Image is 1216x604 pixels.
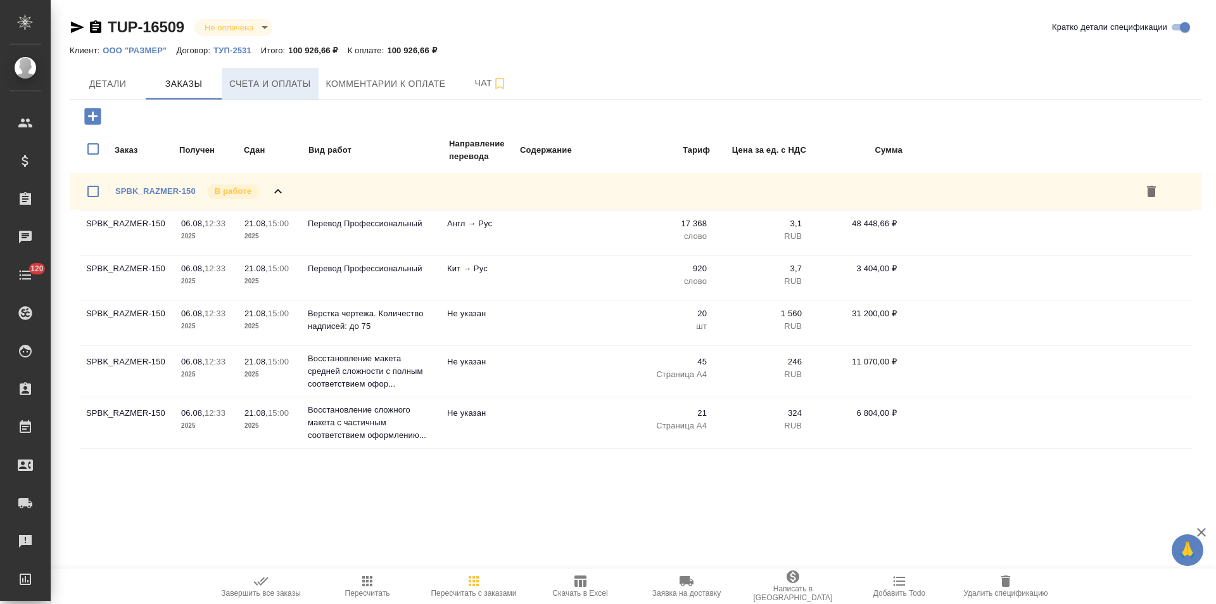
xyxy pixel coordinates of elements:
p: Клиент: [70,46,103,55]
p: 12:33 [205,357,225,366]
td: Цена за ед. с НДС [712,137,807,164]
td: Не указан [441,349,510,394]
p: 06.08, [181,408,205,418]
button: Добавить заказ [75,103,110,129]
td: Сумма [808,137,903,164]
span: Кратко детали спецификации [1052,21,1167,34]
div: Не оплачена [194,19,272,36]
p: 2025 [181,320,232,333]
p: 1 560 [719,307,802,320]
p: Договор: [176,46,213,55]
p: 2025 [244,368,295,381]
td: Кит → Рус [441,256,510,300]
p: 17 368 [624,217,707,230]
p: 15:00 [268,357,289,366]
p: 2025 [244,230,295,243]
p: 11 070,00 ₽ [814,356,897,368]
p: 100 926,66 ₽ [387,46,446,55]
p: 15:00 [268,408,289,418]
td: Заказ [114,137,177,164]
td: SPBK_RAZMER-150 [80,256,175,300]
p: шт [624,320,707,333]
p: 246 [719,356,802,368]
p: 12:33 [205,408,225,418]
p: 20 [624,307,707,320]
p: Восстановление сложного макета с частичным соответствием оформлению... [308,404,434,442]
td: Получен [179,137,242,164]
p: 2025 [244,275,295,288]
p: 21.08, [244,219,268,228]
p: 48 448,66 ₽ [814,217,897,230]
p: 920 [624,262,707,275]
div: SPBK_RAZMER-150В работе [70,173,1202,210]
span: Комментарии к оплате [326,76,446,92]
td: Не указан [441,401,510,445]
a: ООО "РАЗМЕР" [103,44,176,55]
td: Англ → Рус [441,211,510,255]
td: SPBK_RAZMER-150 [80,349,175,394]
p: 45 [624,356,707,368]
p: слово [624,275,707,288]
button: 🙏 [1172,534,1203,566]
p: 324 [719,407,802,420]
td: Направление перевода [448,137,518,164]
p: RUB [719,275,802,288]
td: Содержание [519,137,621,164]
p: 100 926,66 ₽ [288,46,347,55]
p: 21.08, [244,309,268,318]
p: ТУП-2531 [213,46,261,55]
p: RUB [719,230,802,243]
td: Вид работ [308,137,447,164]
td: SPBK_RAZMER-150 [80,401,175,445]
p: К оплате: [348,46,388,55]
p: 21.08, [244,408,268,418]
a: 120 [3,259,47,291]
p: 2025 [181,230,232,243]
p: 15:00 [268,309,289,318]
p: 21 [624,407,707,420]
button: Не оплачена [201,22,257,33]
p: 31 200,00 ₽ [814,307,897,320]
p: 2025 [181,368,232,381]
p: 06.08, [181,264,205,273]
p: 06.08, [181,309,205,318]
span: Счета и оплаты [229,76,311,92]
td: SPBK_RAZMER-150 [80,211,175,255]
p: 21.08, [244,357,268,366]
p: Страница А4 [624,420,707,432]
td: Тариф [622,137,711,164]
p: 3,7 [719,262,802,275]
p: Страница А4 [624,368,707,381]
p: RUB [719,320,802,333]
p: 2025 [181,420,232,432]
button: Скопировать ссылку для ЯМессенджера [70,20,85,35]
p: Перевод Профессиональный [308,217,434,230]
span: 120 [23,262,51,275]
p: Восстановление макета средней сложности с полным соответствием офор... [308,352,434,390]
p: 06.08, [181,219,205,228]
span: Детали [77,76,138,92]
p: 21.08, [244,264,268,273]
a: ТУП-2531 [213,44,261,55]
span: 🙏 [1177,537,1198,563]
p: 3,1 [719,217,802,230]
td: SPBK_RAZMER-150 [80,301,175,345]
p: Верстка чертежа. Количество надписей: до 75 [308,307,434,333]
p: 15:00 [268,264,289,273]
p: 06.08, [181,357,205,366]
p: слово [624,230,707,243]
p: В работе [215,185,251,198]
button: Скопировать ссылку [88,20,103,35]
p: Итого: [261,46,288,55]
a: TUP-16509 [108,18,184,35]
p: 6 804,00 ₽ [814,407,897,420]
p: ООО "РАЗМЕР" [103,46,176,55]
p: RUB [719,420,802,432]
p: 2025 [181,275,232,288]
p: Перевод Профессиональный [308,262,434,275]
span: Чат [460,75,521,91]
p: 12:33 [205,309,225,318]
span: Заказы [153,76,214,92]
svg: Подписаться [492,76,507,91]
td: Сдан [243,137,307,164]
